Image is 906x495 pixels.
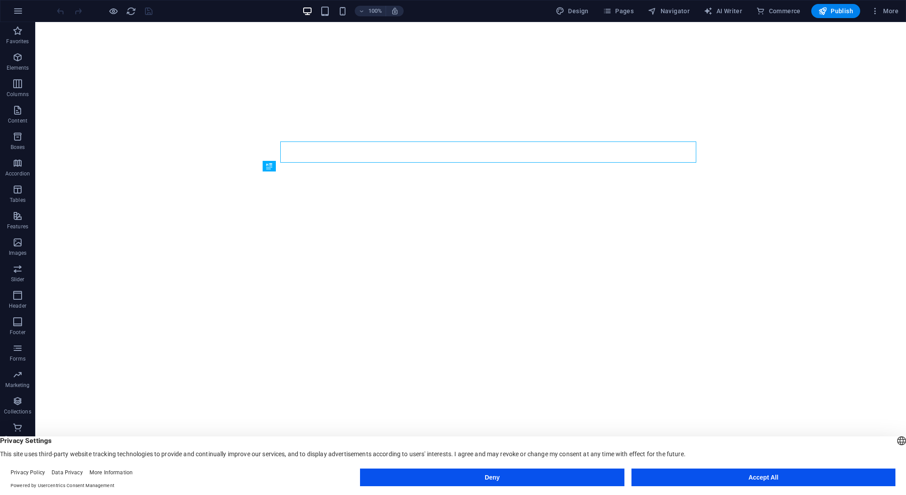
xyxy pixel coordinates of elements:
p: Slider [11,276,25,283]
button: Commerce [753,4,804,18]
span: More [871,7,899,15]
p: Footer [10,329,26,336]
span: Pages [603,7,634,15]
button: Publish [811,4,860,18]
h6: 100% [368,6,382,16]
span: AI Writer [704,7,742,15]
button: Navigator [644,4,693,18]
p: Images [9,249,27,257]
p: Features [7,223,28,230]
button: reload [126,6,136,16]
p: Boxes [11,144,25,151]
p: Content [8,117,27,124]
i: On resize automatically adjust zoom level to fit chosen device. [391,7,399,15]
p: Columns [7,91,29,98]
button: Pages [599,4,637,18]
p: Forms [10,355,26,362]
span: Commerce [756,7,801,15]
button: AI Writer [700,4,746,18]
div: Design (Ctrl+Alt+Y) [552,4,592,18]
i: Reload page [126,6,136,16]
p: Favorites [6,38,29,45]
span: Navigator [648,7,690,15]
p: Accordion [5,170,30,177]
p: Collections [4,408,31,415]
p: Tables [10,197,26,204]
p: Header [9,302,26,309]
span: Design [556,7,589,15]
p: Elements [7,64,29,71]
p: Marketing [5,382,30,389]
p: Commerce [4,435,31,442]
button: Click here to leave preview mode and continue editing [108,6,119,16]
button: 100% [355,6,386,16]
button: Design [552,4,592,18]
span: Publish [818,7,853,15]
button: More [867,4,902,18]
